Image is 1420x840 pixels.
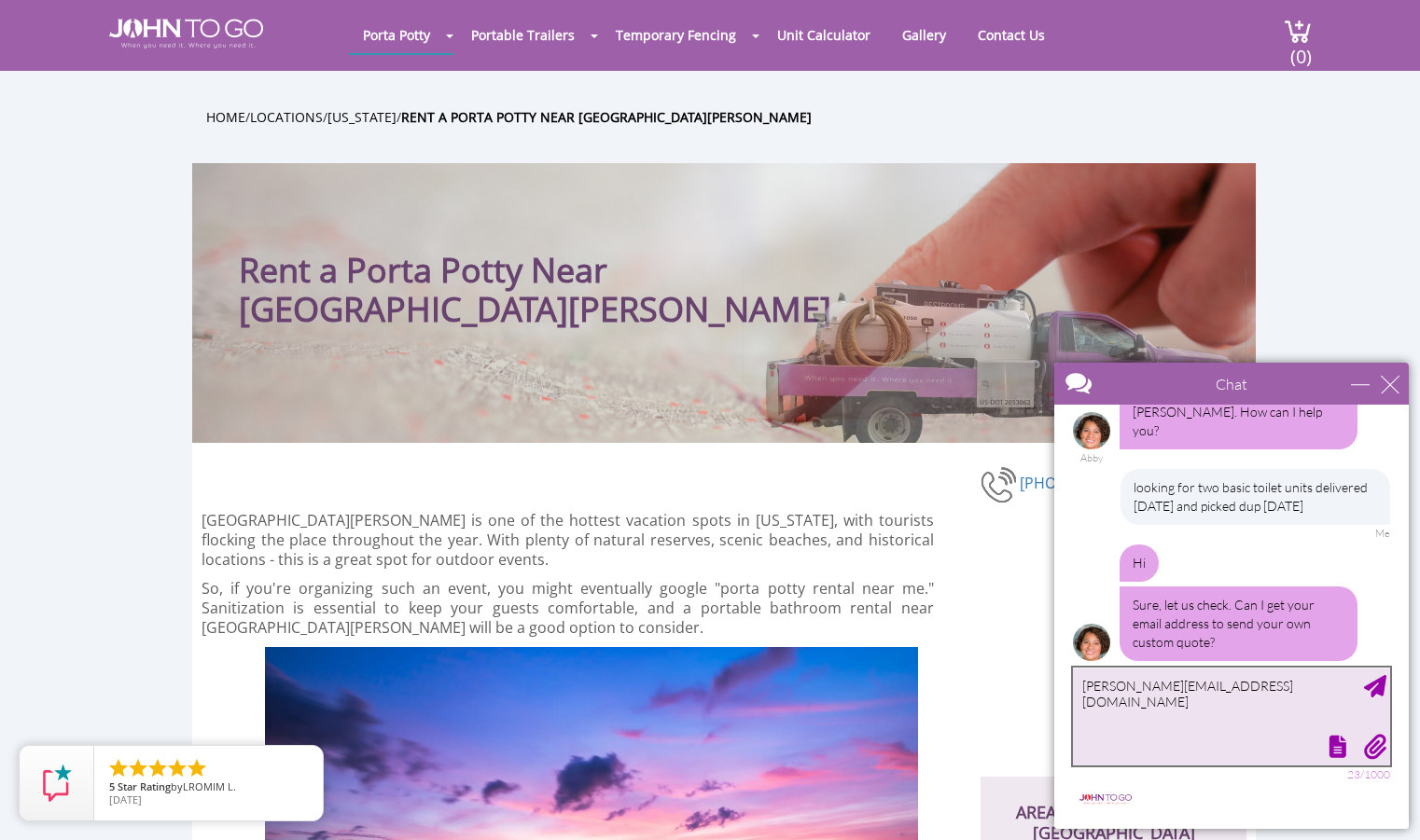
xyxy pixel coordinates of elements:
[981,464,1020,505] img: phone-number
[109,19,263,48] img: JOHN to go
[109,781,308,794] span: by
[127,757,149,779] li: 
[186,757,208,779] li: 
[602,17,750,53] a: Temporary Fencing
[118,779,171,793] span: Star Rating
[763,17,884,53] a: Unit Calculator
[1289,29,1312,69] span: (0)
[239,200,841,329] h1: Rent a Porta Potty Near [GEOGRAPHIC_DATA][PERSON_NAME]
[109,779,115,793] span: 5
[964,17,1059,53] a: Contact Us
[202,511,934,570] p: [GEOGRAPHIC_DATA][PERSON_NAME] is one of the hottest vacation spots in [US_STATE], with tourists ...
[1284,19,1312,44] img: cart a
[349,17,444,53] a: Porta Potty
[206,106,1270,128] ul: / / /
[457,17,589,53] a: Portable Trailers
[401,108,812,126] a: Rent a Porta Potty Near [GEOGRAPHIC_DATA][PERSON_NAME]
[38,764,76,802] img: Review Rating
[206,108,245,126] a: Home
[109,792,142,806] span: [DATE]
[743,269,1246,443] img: Truck
[107,757,130,779] li: 
[1020,472,1149,492] a: [PHONE_NUMBER]
[250,108,323,126] a: Locations
[183,779,236,793] span: LROMIM L.
[166,757,188,779] li: 
[202,579,934,638] p: So, if you're organizing such an event, you might eventually google "porta potty rental near me."...
[1043,351,1420,840] iframe: Live Chat Box
[888,17,960,53] a: Gallery
[146,757,169,779] li: 
[327,108,397,126] a: [US_STATE]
